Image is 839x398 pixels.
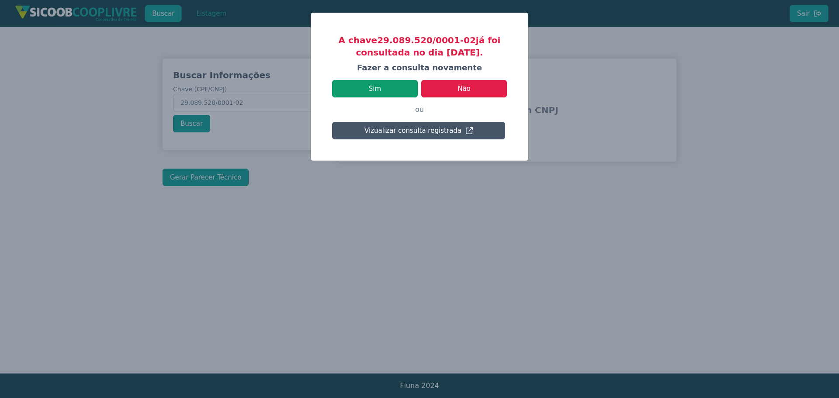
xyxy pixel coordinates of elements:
button: Vizualizar consulta registrada [332,122,505,139]
h3: A chave 29.089.520/0001-02 já foi consultada no dia [DATE]. [332,34,507,59]
button: Não [421,80,507,97]
p: ou [332,97,507,122]
button: Sim [332,80,418,97]
h4: Fazer a consulta novamente [332,62,507,73]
